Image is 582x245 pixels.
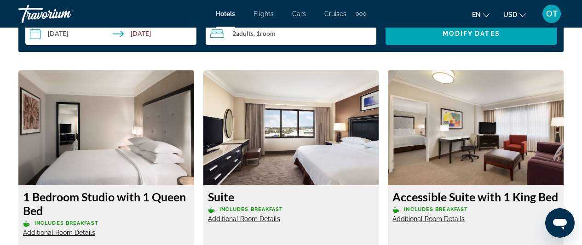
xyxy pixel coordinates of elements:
[540,4,564,23] button: User Menu
[392,215,465,222] span: Additional Room Details
[206,22,377,45] button: Travelers: 2 adults, 0 children
[392,190,559,204] h3: Accessible Suite with 1 King Bed
[546,9,558,18] span: OT
[236,29,254,37] span: Adults
[472,11,481,18] span: en
[254,30,276,37] span: , 1
[472,8,490,21] button: Change language
[232,30,254,37] span: 2
[18,70,194,185] img: bb6b68d2-fa1a-474e-93b5-ebdae07f36e4.jpeg
[254,10,274,17] a: Flights
[23,229,95,236] span: Additional Room Details
[386,22,557,45] button: Modify Dates
[324,10,346,17] a: Cruises
[216,10,235,17] a: Hotels
[219,206,283,212] span: Includes Breakfast
[23,190,190,217] h3: 1 Bedroom Studio with 1 Queen Bed
[404,206,468,212] span: Includes Breakfast
[503,8,526,21] button: Change currency
[203,70,379,185] img: e3a87f69-fc14-4ebd-9974-aac7ff64755b.jpeg
[25,22,557,45] div: Search widget
[356,6,366,21] button: Extra navigation items
[35,220,98,226] span: Includes Breakfast
[545,208,575,238] iframe: Button to launch messaging window
[25,22,196,45] button: Check-in date: Oct 30, 2025 Check-out date: Nov 2, 2025
[208,215,280,222] span: Additional Room Details
[503,11,517,18] span: USD
[260,29,276,37] span: Room
[443,30,500,37] span: Modify Dates
[208,190,375,204] h3: Suite
[388,70,564,185] img: 5cd61e53-87eb-4a7d-81f6-3d4862a36591.jpeg
[18,2,110,26] a: Travorium
[292,10,306,17] a: Cars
